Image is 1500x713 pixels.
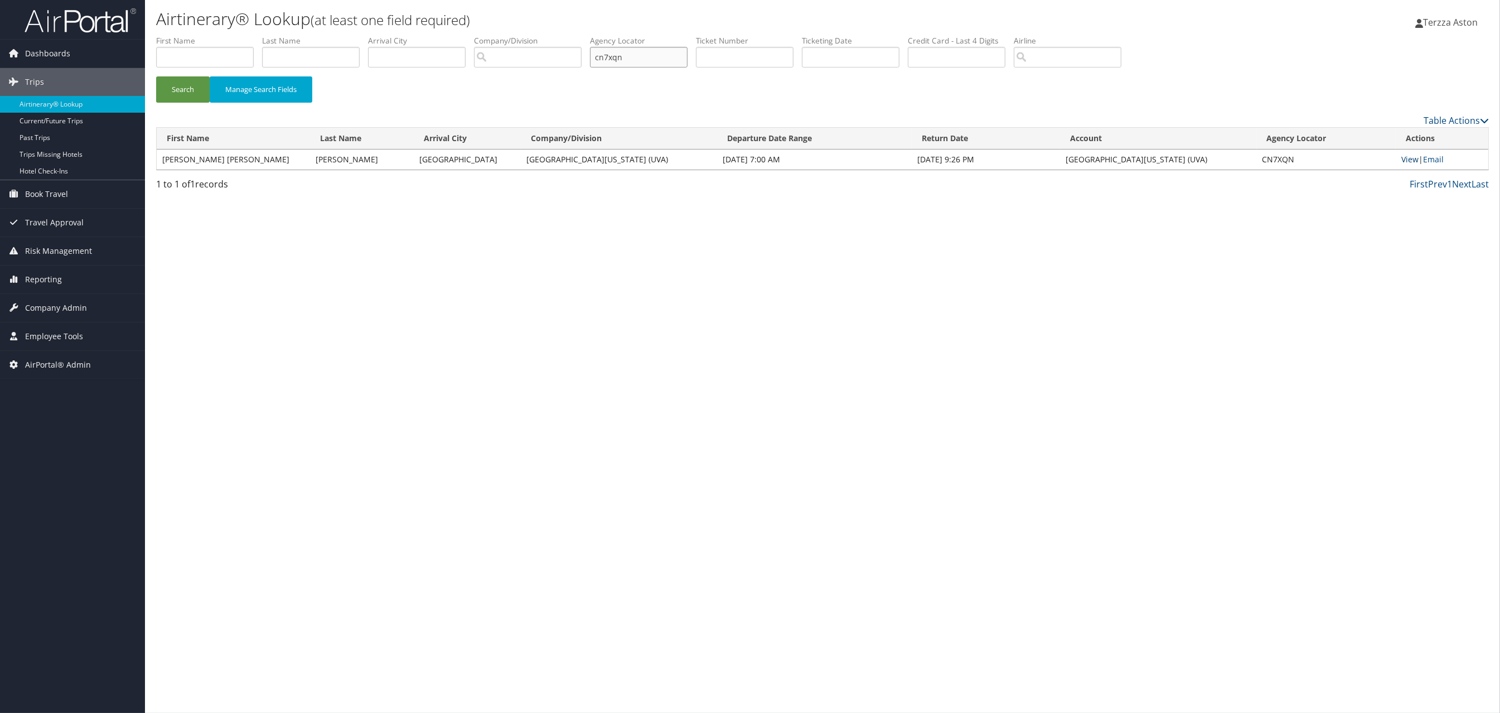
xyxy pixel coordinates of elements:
span: Book Travel [25,180,68,208]
td: [DATE] 9:26 PM [912,150,1061,170]
span: Trips [25,68,44,96]
button: Manage Search Fields [210,76,312,103]
td: [DATE] 7:00 AM [717,150,912,170]
label: Ticket Number [696,35,802,46]
span: AirPortal® Admin [25,351,91,379]
label: Airline [1014,35,1130,46]
span: Employee Tools [25,322,83,350]
th: First Name: activate to sort column ascending [157,128,310,150]
small: (at least one field required) [311,11,470,29]
div: 1 to 1 of records [156,177,477,196]
label: Credit Card - Last 4 Digits [908,35,1014,46]
label: Arrival City [368,35,474,46]
td: [GEOGRAPHIC_DATA] [414,150,521,170]
span: 1 [190,178,195,190]
th: Last Name: activate to sort column ascending [310,128,413,150]
a: Terzza Aston [1415,6,1489,39]
label: First Name [156,35,262,46]
label: Company/Division [474,35,590,46]
span: Risk Management [25,237,92,265]
label: Ticketing Date [802,35,908,46]
td: CN7XQN [1257,150,1396,170]
label: Last Name [262,35,368,46]
td: [PERSON_NAME] [310,150,413,170]
a: Table Actions [1424,114,1489,127]
span: Company Admin [25,294,87,322]
span: Reporting [25,266,62,293]
th: Arrival City: activate to sort column ascending [414,128,521,150]
a: Email [1423,154,1444,165]
a: First [1410,178,1428,190]
th: Return Date: activate to sort column ascending [912,128,1061,150]
a: Prev [1428,178,1447,190]
th: Actions [1396,128,1488,150]
a: Last [1472,178,1489,190]
th: Company/Division [521,128,717,150]
button: Search [156,76,210,103]
a: View [1401,154,1419,165]
a: Next [1452,178,1472,190]
td: | [1396,150,1488,170]
th: Departure Date Range: activate to sort column ascending [717,128,912,150]
img: airportal-logo.png [25,7,136,33]
td: [GEOGRAPHIC_DATA][US_STATE] (UVA) [1060,150,1256,170]
th: Account: activate to sort column ascending [1060,128,1256,150]
span: Terzza Aston [1423,16,1478,28]
label: Agency Locator [590,35,696,46]
td: [PERSON_NAME] [PERSON_NAME] [157,150,310,170]
td: [GEOGRAPHIC_DATA][US_STATE] (UVA) [521,150,717,170]
a: 1 [1447,178,1452,190]
span: Dashboards [25,40,70,68]
th: Agency Locator: activate to sort column ascending [1257,128,1396,150]
h1: Airtinerary® Lookup [156,7,1044,31]
span: Travel Approval [25,209,84,237]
